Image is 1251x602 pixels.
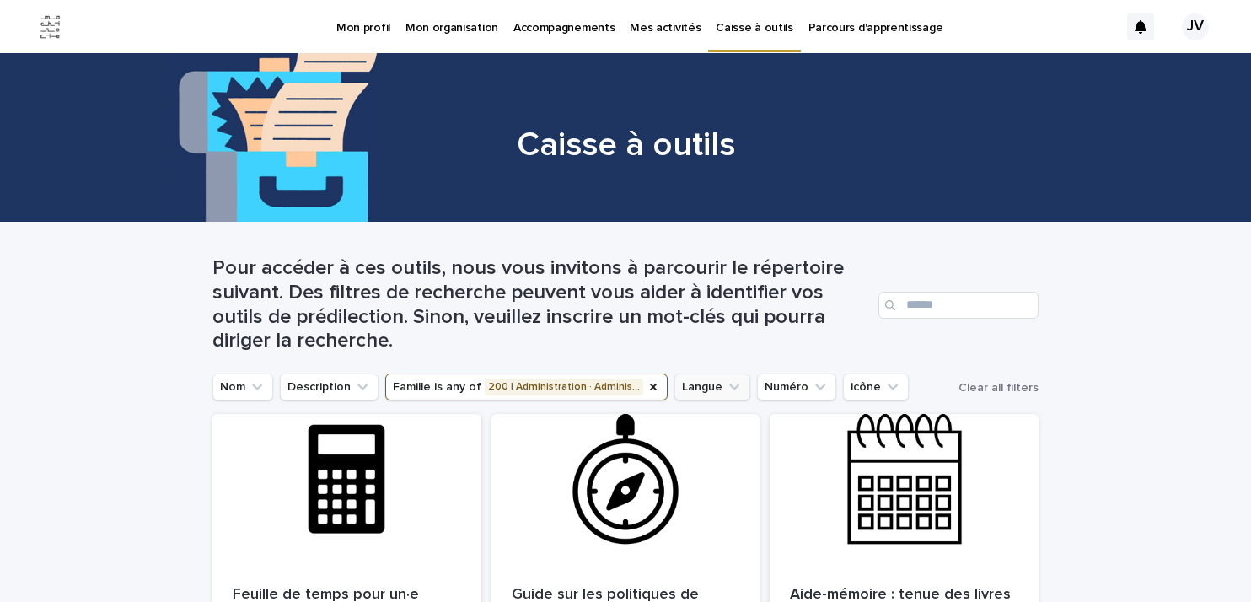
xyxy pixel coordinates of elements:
span: Clear all filters [958,382,1039,394]
button: Numéro [757,374,836,400]
button: Description [280,374,379,400]
h1: Caisse à outils [212,125,1039,165]
input: Search [878,292,1039,319]
button: Famille [385,374,668,400]
button: Clear all filters [952,375,1039,400]
h1: Pour accéder à ces outils, nous vous invitons à parcourir le répertoire suivant. Des filtres de r... [212,256,872,353]
button: icône [843,374,909,400]
img: Jx8JiDZqSLW7pnA6nIo1 [34,10,67,44]
div: JV [1182,13,1209,40]
button: Langue [674,374,750,400]
button: Nom [212,374,273,400]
